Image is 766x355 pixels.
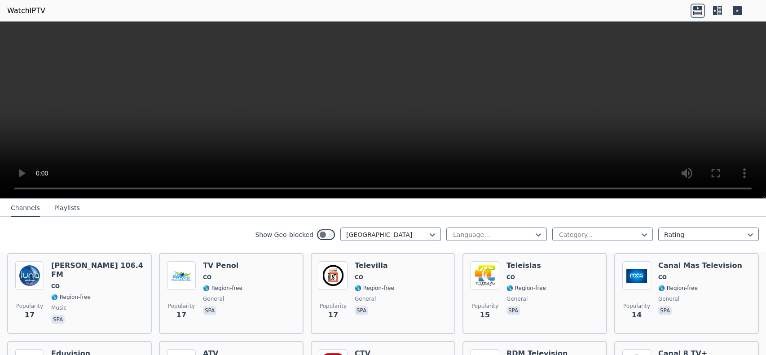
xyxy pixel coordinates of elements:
[15,261,44,290] img: Luna Estereo 106.4 FM
[506,274,515,281] span: CO
[16,302,43,310] span: Popularity
[506,306,520,315] p: spa
[506,285,546,292] span: 🌎 Region-free
[319,261,348,290] img: Televilla
[51,315,65,324] p: spa
[328,310,338,320] span: 17
[471,302,498,310] span: Popularity
[355,285,394,292] span: 🌎 Region-free
[168,302,195,310] span: Popularity
[255,230,313,239] label: Show Geo-blocked
[658,295,679,302] span: general
[355,261,394,270] h6: Televilla
[167,261,196,290] img: TV Penol
[203,295,224,302] span: general
[355,274,363,281] span: CO
[506,295,528,302] span: general
[506,261,546,270] h6: Teleislas
[51,294,91,301] span: 🌎 Region-free
[176,310,186,320] span: 17
[658,261,742,270] h6: Canal Mas Television
[355,295,376,302] span: general
[471,261,499,290] img: Teleislas
[203,306,216,315] p: spa
[658,285,698,292] span: 🌎 Region-free
[623,302,650,310] span: Popularity
[203,285,242,292] span: 🌎 Region-free
[51,261,144,279] h6: [PERSON_NAME] 106.4 FM
[320,302,347,310] span: Popularity
[203,274,211,281] span: CO
[658,274,667,281] span: CO
[203,261,242,270] h6: TV Penol
[51,304,66,311] span: music
[7,5,45,16] a: WatchIPTV
[480,310,490,320] span: 15
[632,310,642,320] span: 14
[25,310,35,320] span: 17
[658,306,672,315] p: spa
[54,200,80,217] button: Playlists
[622,261,651,290] img: Canal Mas Television
[11,200,40,217] button: Channels
[51,283,60,290] span: CO
[355,306,368,315] p: spa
